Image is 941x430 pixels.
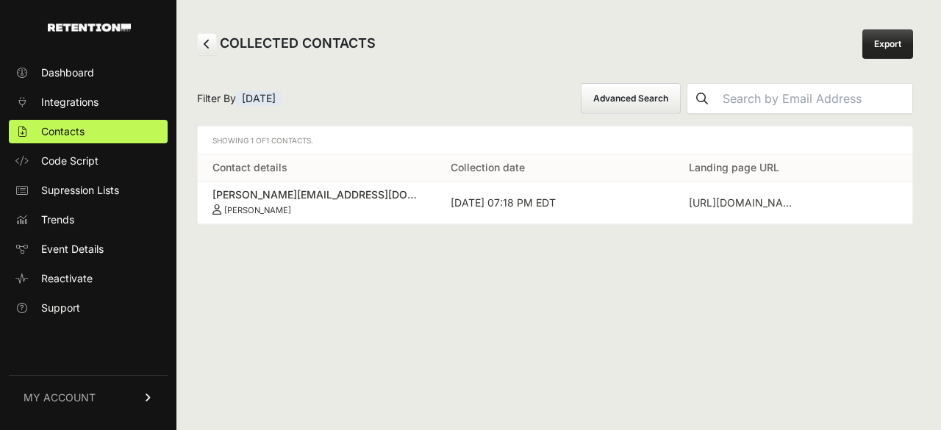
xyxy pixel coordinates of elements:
a: Contact details [212,161,287,173]
span: Reactivate [41,271,93,286]
a: Support [9,296,168,320]
span: MY ACCOUNT [24,390,96,405]
a: Supression Lists [9,179,168,202]
span: Contacts [41,124,85,139]
td: [DATE] 07:18 PM EDT [436,182,674,224]
a: Landing page URL [689,161,779,173]
h2: COLLECTED CONTACTS [197,33,376,55]
small: [PERSON_NAME] [224,205,291,215]
span: Trends [41,212,74,227]
span: Code Script [41,154,99,168]
span: 1 Contacts. [266,136,313,145]
span: Dashboard [41,65,94,80]
span: [DATE] [236,91,282,106]
span: Supression Lists [41,183,119,198]
img: Retention.com [48,24,131,32]
a: MY ACCOUNT [9,375,168,420]
a: Export [862,29,913,59]
a: Dashboard [9,61,168,85]
a: Collection date [451,161,525,173]
a: Contacts [9,120,168,143]
span: Showing 1 of [212,136,313,145]
span: Support [41,301,80,315]
a: Reactivate [9,267,168,290]
span: Filter By [197,91,282,106]
a: Trends [9,208,168,232]
a: Code Script [9,149,168,173]
input: Search by Email Address [717,84,912,113]
div: https://ycginvestments.com/category/investment-letters/ [689,196,799,210]
button: Advanced Search [581,83,681,114]
span: Event Details [41,242,104,257]
a: [PERSON_NAME][EMAIL_ADDRESS][DOMAIN_NAME] [PERSON_NAME] [212,187,421,215]
a: Event Details [9,237,168,261]
span: Integrations [41,95,99,110]
div: [PERSON_NAME][EMAIL_ADDRESS][DOMAIN_NAME] [212,187,421,202]
a: Integrations [9,90,168,114]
